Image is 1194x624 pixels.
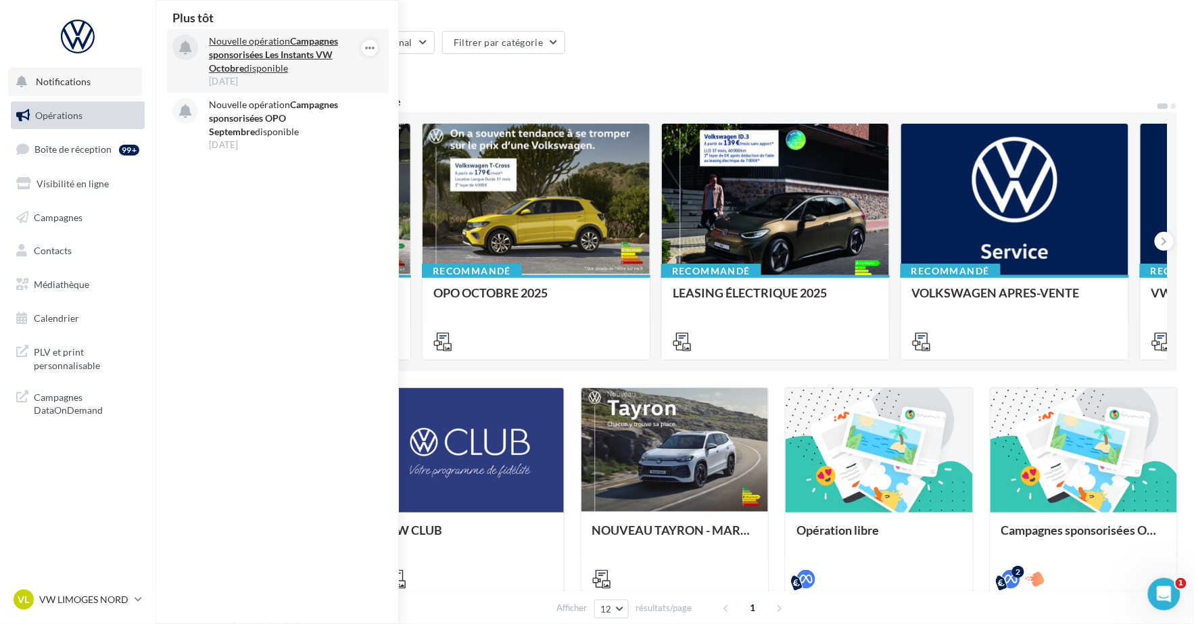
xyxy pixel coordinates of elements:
span: VL [18,593,30,606]
span: 12 [600,604,612,615]
div: Recommandé [661,264,761,279]
a: Campagnes DataOnDemand [8,383,147,423]
span: Contacts [34,245,72,256]
span: Campagnes DataOnDemand [34,388,139,417]
span: 1 [742,597,764,619]
div: Recommandé [901,264,1001,279]
span: Visibilité en ligne [37,178,109,189]
span: Campagnes [34,211,82,222]
span: Afficher [556,602,587,615]
a: VL VW LIMOGES NORD [11,587,145,613]
span: Notifications [36,76,91,87]
div: Recommandé [422,264,522,279]
span: résultats/page [636,602,692,615]
span: 1 [1176,578,1187,589]
a: Visibilité en ligne [8,170,147,198]
div: NOUVEAU TAYRON - MARS 2025 [592,523,757,550]
span: Opérations [35,110,82,121]
p: VW LIMOGES NORD [39,593,129,606]
span: PLV et print personnalisable [34,343,139,372]
div: 2 [1012,566,1024,578]
div: OPO OCTOBRE 2025 [433,286,639,313]
iframe: Intercom live chat [1148,578,1180,610]
div: Campagnes sponsorisées OPO [1001,523,1166,550]
div: 99+ [119,145,139,155]
span: Médiathèque [34,279,89,290]
a: Calendrier [8,304,147,333]
a: Opérations [8,101,147,130]
div: VOLKSWAGEN APRES-VENTE [912,286,1118,313]
button: Notifications [8,68,142,96]
a: Médiathèque [8,270,147,299]
a: PLV et print personnalisable [8,337,147,377]
a: Boîte de réception99+ [8,135,147,164]
div: LEASING ÉLECTRIQUE 2025 [673,286,878,313]
a: Contacts [8,237,147,265]
a: Campagnes [8,203,147,232]
button: Filtrer par catégorie [442,31,565,54]
div: Opération libre [796,523,961,550]
button: 12 [594,600,629,619]
span: Boîte de réception [34,143,112,155]
div: VW CLUB [387,523,552,550]
span: Calendrier [34,312,79,324]
div: 6 opérations recommandées par votre enseigne [172,96,1156,107]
